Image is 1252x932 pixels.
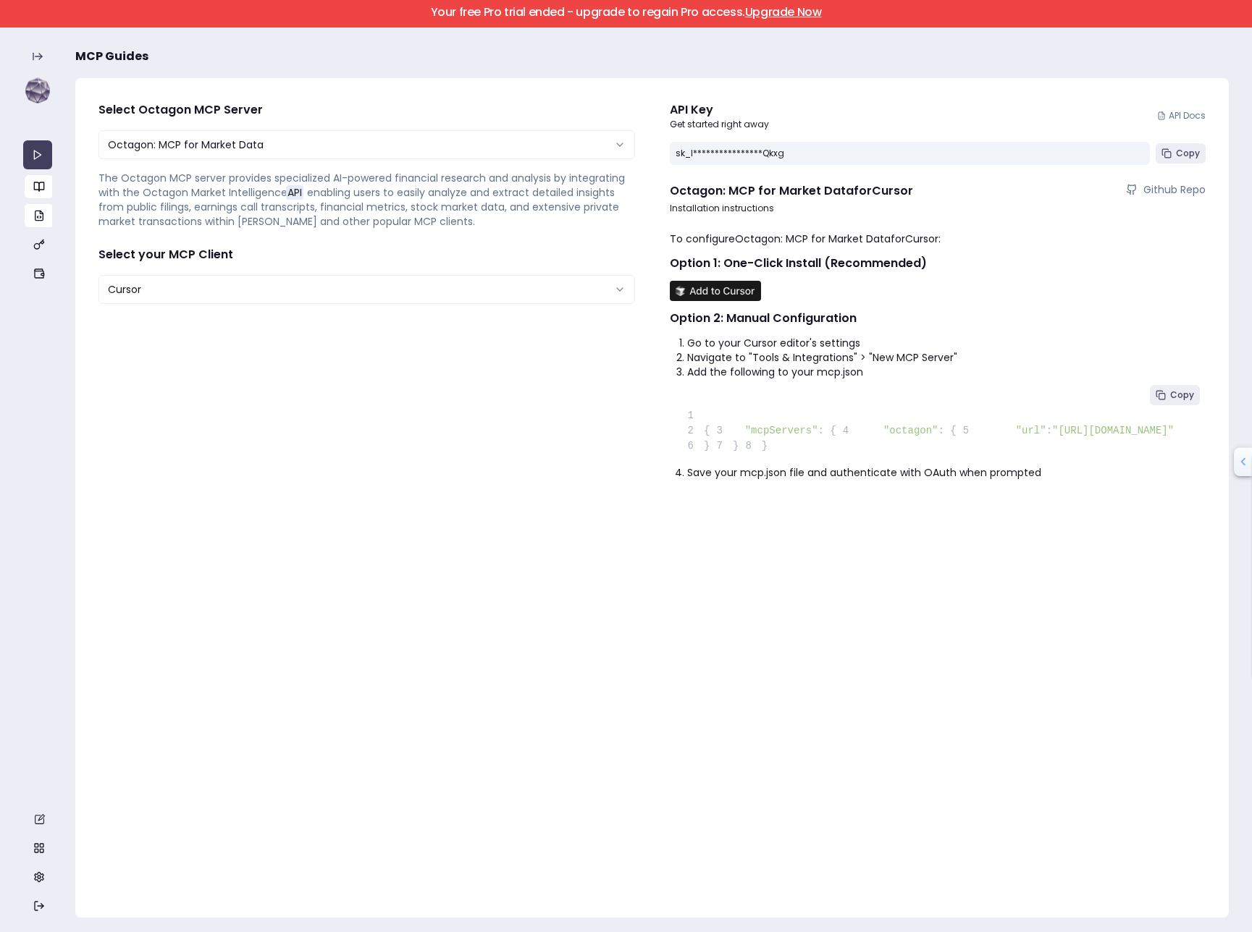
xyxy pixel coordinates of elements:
[681,425,710,436] span: {
[98,101,635,119] h4: Select Octagon MCP Server
[818,425,836,436] span: : {
[745,425,818,436] span: "mcpServers"
[1170,389,1194,401] span: Copy
[1052,425,1174,436] span: "[URL][DOMAIN_NAME]"
[938,425,957,436] span: : {
[12,7,1240,18] h5: Your free Pro trial ended - upgrade to regain Pro access.
[739,439,762,454] span: 8
[836,423,860,439] span: 4
[710,440,739,452] span: }
[670,182,913,200] h4: Octagon: MCP for Market Data for Cursor
[687,350,1206,365] li: Navigate to "Tools & Integrations" > "New MCP Server"
[23,77,52,106] img: logo-0uyt-Vr5.svg
[883,425,938,436] span: "octagon"
[687,336,1206,350] li: Go to your Cursor editor's settings
[957,423,980,439] span: 5
[1176,148,1200,159] span: Copy
[745,4,822,20] a: Upgrade Now
[681,423,705,439] span: 2
[670,119,769,130] p: Get started right away
[681,440,710,452] span: }
[710,439,733,454] span: 7
[670,232,1206,246] p: To configure Octagon: MCP for Market Data for Cursor :
[98,171,635,229] p: The Octagon MCP server provides specialized AI-powered financial research and analysis by integra...
[681,408,705,423] span: 1
[1143,182,1206,197] span: Github Repo
[681,439,705,454] span: 6
[670,101,769,119] div: API Key
[1157,110,1206,122] a: API Docs
[1156,143,1206,164] button: Copy
[75,48,148,65] span: MCP Guides
[23,140,52,169] a: API Playground
[739,440,768,452] span: }
[286,185,303,200] span: API
[1150,385,1200,405] button: Copy
[670,281,761,301] img: Install MCP Server
[670,255,1206,272] h2: Option 1: One-Click Install (Recommended)
[687,365,1206,379] li: Add the following to your mcp.json
[670,310,1206,327] h2: Option 2: Manual Configuration
[1046,425,1052,436] span: :
[710,423,733,439] span: 3
[98,246,635,263] h4: Select your MCP Client
[1016,425,1046,436] span: "url"
[687,465,1206,480] li: Save your mcp.json file and authenticate with OAuth when prompted
[670,203,1206,214] p: Installation instructions
[1126,182,1206,197] a: Github Repo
